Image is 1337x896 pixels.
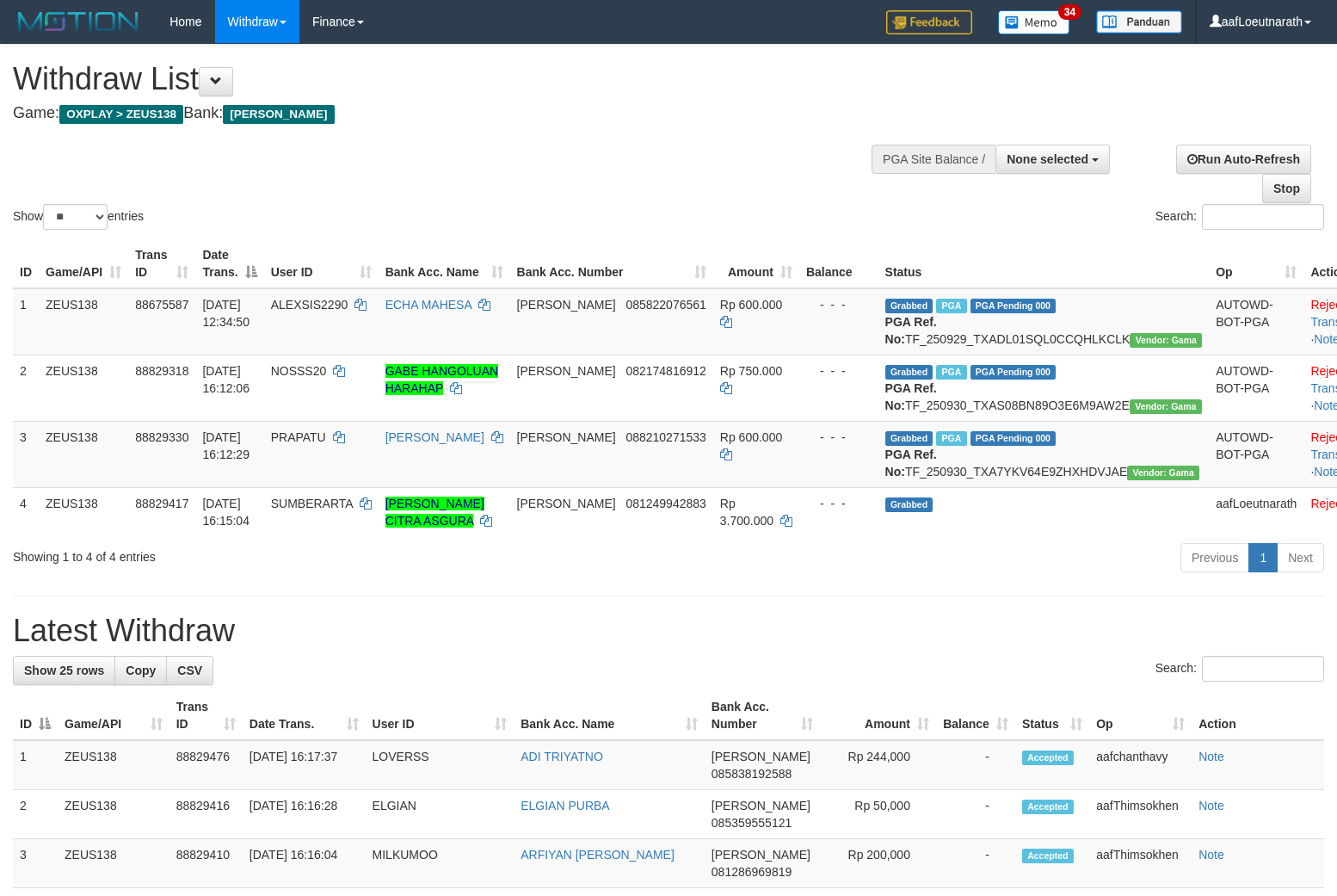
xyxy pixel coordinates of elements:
span: Copy 085359555121 to clipboard [712,816,792,830]
span: Show 25 rows [24,664,104,677]
td: ZEUS138 [39,487,128,536]
span: Rp 600.000 [720,430,782,444]
b: PGA Ref. No: [885,381,937,412]
span: PGA Pending [970,431,1057,446]
span: Vendor URL: https://trx31.1velocity.biz [1127,466,1199,480]
th: Trans ID: activate to sort column ascending [128,239,195,288]
span: [PERSON_NAME] [517,430,616,444]
div: Showing 1 to 4 of 4 entries [13,541,545,565]
span: Grabbed [885,497,933,512]
span: SUMBERARTA [271,497,353,510]
span: [PERSON_NAME] [712,799,810,813]
td: TF_250929_TXADL01SQL0CCQHLKCLK [878,288,1210,355]
td: aafchanthavy [1089,740,1192,790]
a: ECHA MAHESA [385,298,471,312]
td: - [936,740,1015,790]
td: 3 [13,839,58,888]
td: Rp 50,000 [820,790,936,839]
span: Copy 082174816912 to clipboard [625,364,705,378]
img: panduan.png [1096,10,1182,34]
td: 1 [13,740,58,790]
input: Search: [1202,656,1324,682]
h1: Withdraw List [13,62,874,96]
th: Op: activate to sort column ascending [1209,239,1303,288]
th: Date Trans.: activate to sort column descending [195,239,263,288]
div: - - - [806,362,872,380]
select: Showentries [43,204,108,230]
span: PGA Pending [970,299,1057,313]
a: GABE HANGOLUAN HARAHAP [385,364,498,395]
span: [DATE] 12:34:50 [202,298,250,329]
th: Action [1192,691,1324,740]
th: Bank Acc. Name: activate to sort column ascending [379,239,510,288]
span: None selected [1007,152,1088,166]
span: 88675587 [135,298,188,312]
td: ZEUS138 [58,740,169,790]
a: Note [1198,799,1224,813]
span: [PERSON_NAME] [712,750,810,763]
span: Accepted [1022,751,1074,765]
a: Show 25 rows [13,656,115,685]
th: Amount: activate to sort column ascending [713,239,799,288]
td: aafThimsokhen [1089,790,1192,839]
span: Accepted [1022,800,1074,814]
span: Copy 085822076561 to clipboard [625,298,705,312]
td: ZEUS138 [58,790,169,839]
label: Search: [1155,204,1324,230]
td: TF_250930_TXA7YKV64E9ZHXHDVJAE [878,421,1210,487]
th: ID [13,239,39,288]
button: None selected [995,145,1110,174]
td: [DATE] 16:16:04 [243,839,366,888]
td: AUTOWD-BOT-PGA [1209,421,1303,487]
span: Grabbed [885,365,933,380]
span: Marked by aafpengsreynich [936,299,966,313]
th: ID: activate to sort column descending [13,691,58,740]
span: Rp 750.000 [720,364,782,378]
th: Balance [799,239,878,288]
th: User ID: activate to sort column ascending [366,691,514,740]
a: Next [1277,543,1324,572]
img: Button%20Memo.svg [998,10,1070,34]
td: - [936,790,1015,839]
a: Stop [1262,174,1311,203]
b: PGA Ref. No: [885,315,937,346]
span: Marked by aafpengsreynich [936,365,966,380]
span: [PERSON_NAME] [712,848,810,862]
a: Note [1198,848,1224,862]
td: 88829410 [169,839,243,888]
span: Rp 3.700.000 [720,497,773,528]
th: Op: activate to sort column ascending [1089,691,1192,740]
th: Date Trans.: activate to sort column ascending [243,691,366,740]
span: Accepted [1022,849,1074,863]
td: 2 [13,790,58,839]
th: Status [878,239,1210,288]
span: PRAPATU [271,430,326,444]
div: - - - [806,429,872,446]
span: Copy 088210271533 to clipboard [625,430,705,444]
span: Copy 085838192588 to clipboard [712,767,792,781]
a: ARFIYAN [PERSON_NAME] [521,848,675,862]
td: aafLoeutnarath [1209,487,1303,536]
span: [PERSON_NAME] [517,298,616,312]
td: TF_250930_TXAS08BN89O3E6M9AW2E [878,355,1210,421]
td: AUTOWD-BOT-PGA [1209,355,1303,421]
h4: Game: Bank: [13,105,874,122]
td: 4 [13,487,39,536]
span: Marked by aafpengsreynich [936,431,966,446]
span: 88829318 [135,364,188,378]
th: Bank Acc. Number: activate to sort column ascending [705,691,821,740]
span: Grabbed [885,299,933,313]
span: 88829330 [135,430,188,444]
th: Status: activate to sort column ascending [1015,691,1089,740]
span: Copy 081249942883 to clipboard [625,497,705,510]
th: Game/API: activate to sort column ascending [58,691,169,740]
th: User ID: activate to sort column ascending [264,239,379,288]
a: [PERSON_NAME] CITRA ASGURA [385,497,484,528]
span: [PERSON_NAME] [517,364,616,378]
th: Balance: activate to sort column ascending [936,691,1015,740]
td: ZEUS138 [39,288,128,355]
td: [DATE] 16:17:37 [243,740,366,790]
span: NOSSS20 [271,364,327,378]
label: Show entries [13,204,144,230]
span: [DATE] 16:15:04 [202,497,250,528]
